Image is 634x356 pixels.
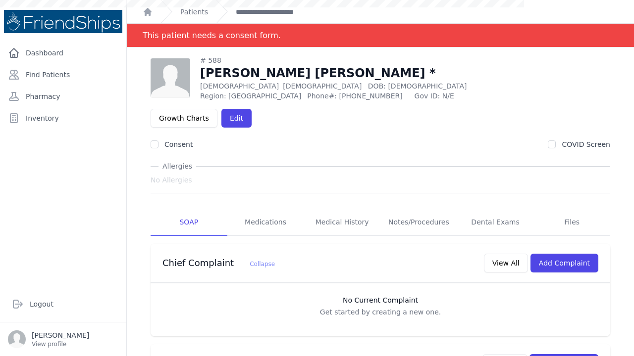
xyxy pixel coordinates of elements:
[160,295,600,305] h3: No Current Complaint
[158,161,196,171] span: Allergies
[32,340,89,348] p: View profile
[4,87,122,106] a: Pharmacy
[8,294,118,314] a: Logout
[151,209,610,236] nav: Tabs
[380,209,457,236] a: Notes/Procedures
[304,209,380,236] a: Medical History
[164,140,193,148] label: Consent
[151,109,217,128] a: Growth Charts
[307,91,408,101] span: Phone#: [PHONE_NUMBER]
[127,24,634,47] div: Notification
[4,108,122,128] a: Inventory
[533,209,610,236] a: Files
[562,140,610,148] label: COVID Screen
[32,330,89,340] p: [PERSON_NAME]
[368,82,467,90] span: DOB: [DEMOGRAPHIC_DATA]
[457,209,534,236] a: Dental Exams
[4,43,122,63] a: Dashboard
[200,91,301,101] span: Region: [GEOGRAPHIC_DATA]
[200,81,522,91] p: [DEMOGRAPHIC_DATA]
[143,24,281,47] div: This patient needs a consent form.
[180,7,208,17] a: Patients
[200,55,522,65] div: # 588
[227,209,304,236] a: Medications
[250,261,275,267] span: Collapse
[283,82,362,90] span: [DEMOGRAPHIC_DATA]
[160,307,600,317] p: Get started by creating a new one.
[162,257,275,269] h3: Chief Complaint
[151,175,192,185] span: No Allergies
[415,91,522,101] span: Gov ID: N/E
[151,58,190,98] img: person-242608b1a05df3501eefc295dc1bc67a.jpg
[4,65,122,85] a: Find Patients
[4,10,122,33] img: Medical Missions EMR
[530,254,598,272] button: Add Complaint
[200,65,522,81] h1: [PERSON_NAME] [PERSON_NAME] *
[221,109,252,128] a: Edit
[484,254,528,272] button: View All
[151,209,227,236] a: SOAP
[8,330,118,348] a: [PERSON_NAME] View profile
